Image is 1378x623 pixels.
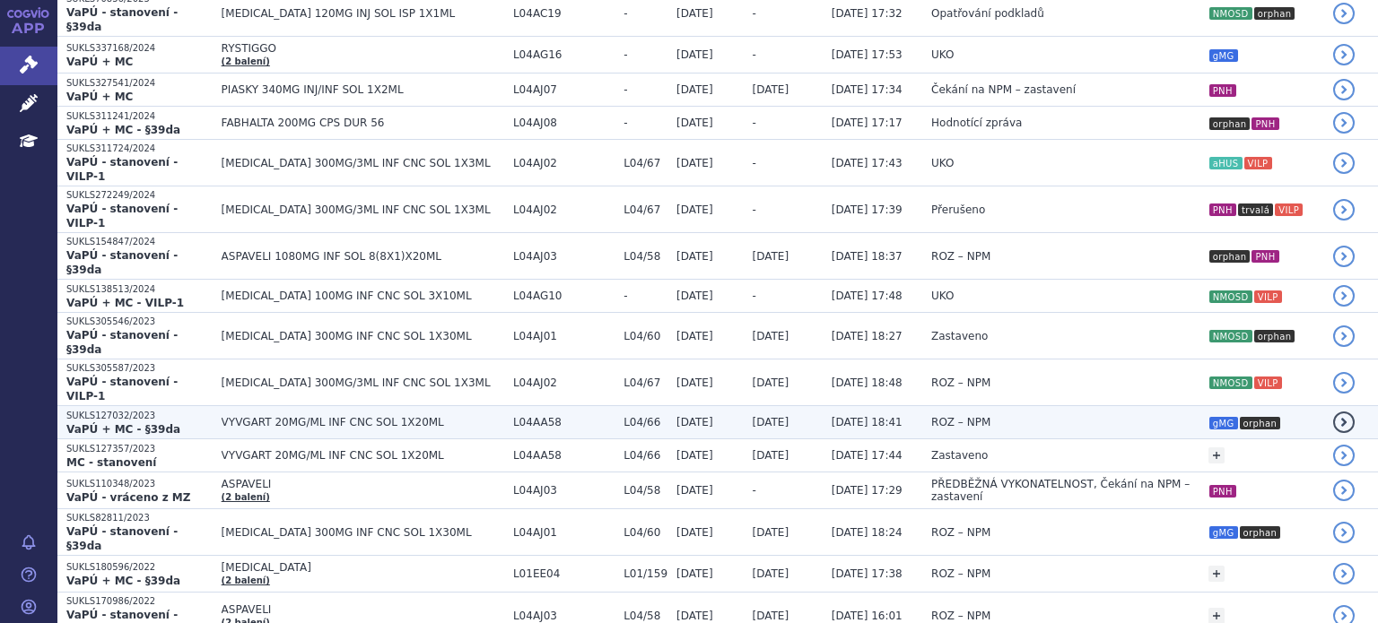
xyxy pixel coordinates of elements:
[513,449,615,462] span: L04AA58
[931,610,990,622] span: ROZ – NPM
[1333,411,1355,433] a: detail
[222,56,270,66] a: (2 balení)
[931,478,1190,503] span: PŘEDBĚŽNÁ VYKONATELNOST, Čekání na NPM – zastavení
[676,203,713,216] span: [DATE]
[624,250,667,263] span: L04/58
[624,449,667,462] span: L04/66
[1209,290,1252,303] i: NMOSD
[931,330,988,342] span: Zastaveno
[1209,250,1251,263] i: orphan
[66,491,190,504] strong: VaPÚ - vráceno z MZ
[222,478,504,490] span: ASPAVELI
[1209,157,1243,169] i: aHUS
[513,48,615,61] span: L04AG16
[66,6,178,33] strong: VaPÚ - stanovení - §39da
[1254,7,1295,20] i: orphan
[676,610,713,622] span: [DATE]
[1333,372,1355,394] a: detail
[832,157,903,169] span: [DATE] 17:43
[832,330,903,342] span: [DATE] 18:27
[753,157,756,169] span: -
[513,7,615,20] span: L04AC19
[66,124,180,136] strong: VaPÚ + MC - §39da
[66,297,184,309] strong: VaPÚ + MC - VILP-1
[676,7,713,20] span: [DATE]
[66,362,213,375] p: SUKLS305587/2023
[676,117,713,129] span: [DATE]
[222,492,270,502] a: (2 balení)
[513,484,615,497] span: L04AJ03
[66,316,213,328] p: SUKLS305546/2023
[753,567,789,580] span: [DATE]
[66,110,213,123] p: SUKLS311241/2024
[624,416,667,428] span: L04/66
[1333,285,1355,307] a: detail
[1333,112,1355,134] a: detail
[1208,447,1225,463] a: +
[832,526,903,539] span: [DATE] 18:24
[676,330,713,342] span: [DATE]
[1254,376,1282,389] i: VILP
[66,329,178,356] strong: VaPÚ - stanovení - §39da
[931,203,985,216] span: Přerušeno
[753,449,789,462] span: [DATE]
[832,376,903,389] span: [DATE] 18:48
[1333,445,1355,466] a: detail
[222,7,504,20] span: [MEDICAL_DATA] 120MG INJ SOL ISP 1X1ML
[1252,250,1278,263] i: PNH
[753,117,756,129] span: -
[832,290,903,302] span: [DATE] 17:48
[66,561,213,574] p: SUKLS180596/2022
[513,610,615,622] span: L04AJ03
[931,376,990,389] span: ROZ – NPM
[513,203,615,216] span: L04AJ02
[1333,79,1355,100] a: detail
[753,526,789,539] span: [DATE]
[222,330,504,342] span: [MEDICAL_DATA] 300MG INF CNC SOL 1X30ML
[222,575,270,585] a: (2 balení)
[753,7,756,20] span: -
[624,117,667,129] span: -
[832,449,903,462] span: [DATE] 17:44
[513,117,615,129] span: L04AJ08
[832,83,903,96] span: [DATE] 17:34
[66,236,213,248] p: SUKLS154847/2024
[832,250,903,263] span: [DATE] 18:37
[931,290,954,302] span: UKO
[676,290,713,302] span: [DATE]
[1333,480,1355,501] a: detail
[1254,330,1295,342] i: orphan
[931,83,1076,96] span: Čekání na NPM – zastavení
[513,416,615,428] span: L04AA58
[66,595,213,608] p: SUKLS170986/2022
[1333,325,1355,347] a: detail
[1240,526,1281,539] i: orphan
[624,157,667,169] span: L04/67
[753,376,789,389] span: [DATE]
[931,567,990,580] span: ROZ – NPM
[676,157,713,169] span: [DATE]
[513,83,615,96] span: L04AJ07
[753,250,789,263] span: [DATE]
[931,48,954,61] span: UKO
[513,250,615,263] span: L04AJ03
[624,484,667,497] span: L04/58
[676,567,713,580] span: [DATE]
[753,203,756,216] span: -
[66,249,178,276] strong: VaPÚ - stanovení - §39da
[832,117,903,129] span: [DATE] 17:17
[624,330,667,342] span: L04/60
[1333,563,1355,584] a: detail
[222,42,504,55] span: RYSTIGGO
[676,526,713,539] span: [DATE]
[676,250,713,263] span: [DATE]
[1254,290,1282,303] i: VILP
[1209,330,1252,342] i: NMOSD
[832,567,903,580] span: [DATE] 17:38
[753,416,789,428] span: [DATE]
[222,416,504,428] span: VYVGART 20MG/ML INF CNC SOL 1X20ML
[1275,203,1303,216] i: VILP
[1333,246,1355,267] a: detail
[66,283,213,296] p: SUKLS138513/2024
[676,416,713,428] span: [DATE]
